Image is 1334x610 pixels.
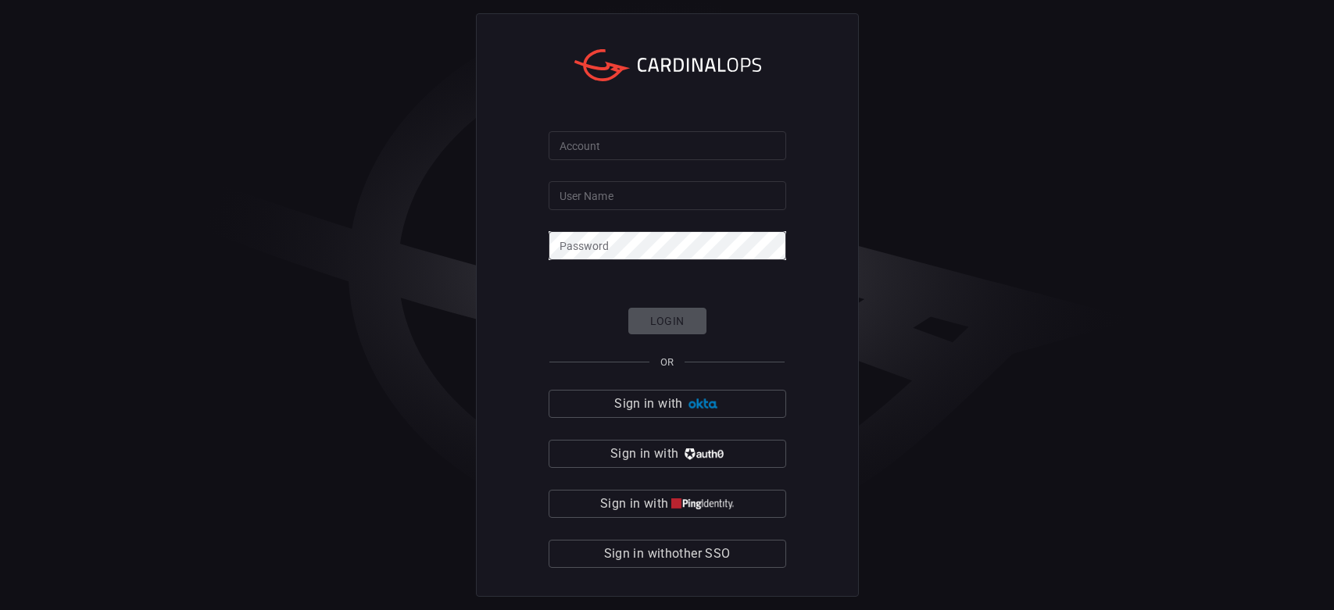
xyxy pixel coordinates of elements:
[549,131,786,160] input: Type your account
[549,181,786,210] input: Type your user name
[660,356,674,368] span: OR
[600,493,668,515] span: Sign in with
[549,540,786,568] button: Sign in withother SSO
[610,443,678,465] span: Sign in with
[604,543,731,565] span: Sign in with other SSO
[549,390,786,418] button: Sign in with
[549,440,786,468] button: Sign in with
[614,393,682,415] span: Sign in with
[686,398,720,410] img: Ad5vKXme8s1CQAAAABJRU5ErkJggg==
[671,498,734,510] img: quu4iresuhQAAAABJRU5ErkJggg==
[682,448,724,460] img: vP8Hhh4KuCH8AavWKdZY7RZgAAAAASUVORK5CYII=
[549,490,786,518] button: Sign in with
